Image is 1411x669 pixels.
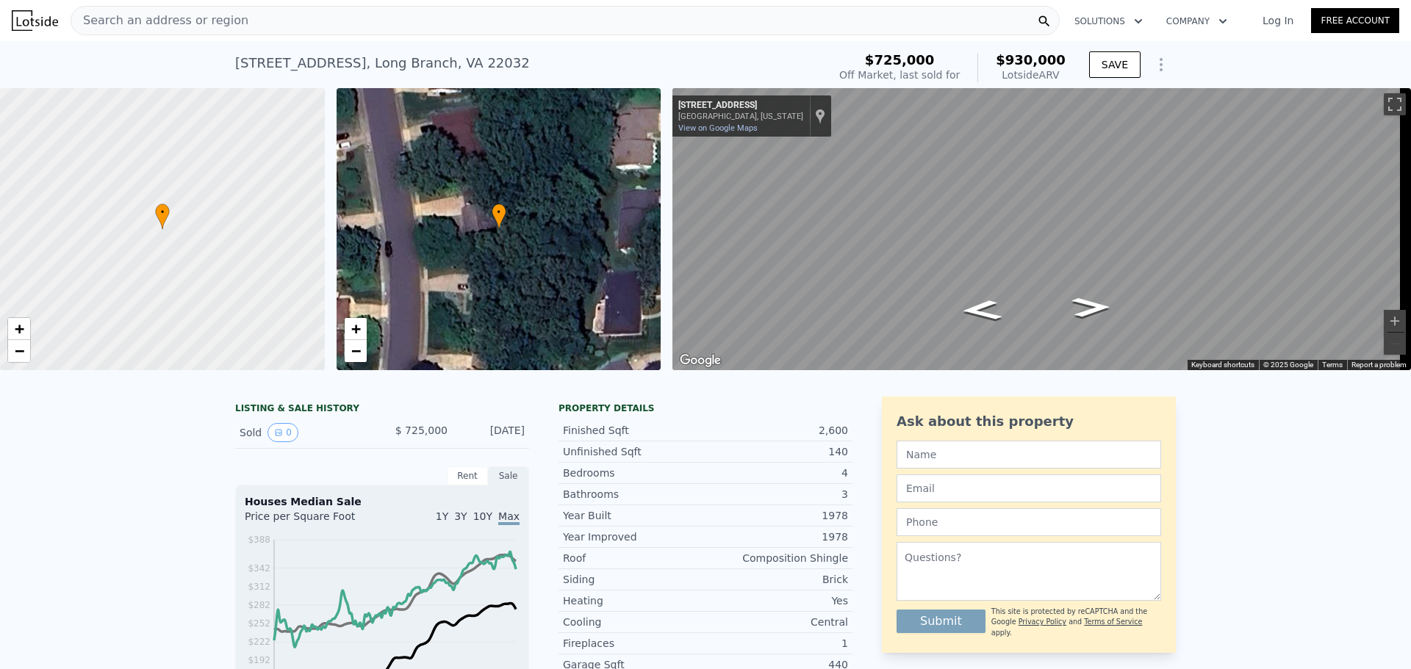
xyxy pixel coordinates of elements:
[705,444,848,459] div: 140
[705,466,848,480] div: 4
[1063,8,1155,35] button: Solutions
[678,123,758,133] a: View on Google Maps
[492,203,506,229] div: •
[815,108,825,124] a: Show location on map
[245,494,520,509] div: Houses Median Sale
[155,203,170,229] div: •
[1263,361,1313,369] span: © 2025 Google
[996,68,1066,82] div: Lotside ARV
[563,423,705,438] div: Finished Sqft
[563,508,705,523] div: Year Built
[1191,360,1254,370] button: Keyboard shortcuts
[248,600,270,610] tspan: $282
[1351,361,1407,369] a: Report a problem
[563,551,705,565] div: Roof
[248,535,270,545] tspan: $388
[897,441,1161,469] input: Name
[492,206,506,219] span: •
[563,529,705,544] div: Year Improved
[1089,51,1141,78] button: SAVE
[705,551,848,565] div: Composition Shingle
[705,423,848,438] div: 2,600
[996,52,1066,68] span: $930,000
[839,68,960,82] div: Off Market, last sold for
[15,341,24,360] span: −
[1311,8,1399,33] a: Free Account
[345,340,367,362] a: Zoom out
[459,423,525,442] div: [DATE]
[678,100,803,112] div: [STREET_ADDRESS]
[1155,8,1239,35] button: Company
[71,12,248,29] span: Search an address or region
[676,351,725,370] img: Google
[155,206,170,219] span: •
[235,53,530,73] div: [STREET_ADDRESS] , Long Branch , VA 22032
[436,510,448,522] span: 1Y
[563,444,705,459] div: Unfinished Sqft
[248,655,270,665] tspan: $192
[897,474,1161,502] input: Email
[240,423,370,442] div: Sold
[351,341,360,360] span: −
[498,510,520,525] span: Max
[1084,618,1142,626] a: Terms of Service
[563,572,705,587] div: Siding
[1322,361,1343,369] a: Terms (opens in new tab)
[447,466,488,485] div: Rent
[395,424,448,436] span: $ 725,000
[672,88,1411,370] div: Street View
[8,340,30,362] a: Zoom out
[268,423,298,442] button: View historical data
[705,487,848,502] div: 3
[488,466,529,485] div: Sale
[1384,93,1406,115] button: Toggle fullscreen view
[678,112,803,121] div: [GEOGRAPHIC_DATA], [US_STATE]
[944,295,1019,325] path: Go North, Doulton Ct
[1384,333,1406,355] button: Zoom out
[248,563,270,574] tspan: $342
[563,615,705,629] div: Cooling
[705,615,848,629] div: Central
[672,88,1411,370] div: Map
[897,610,985,633] button: Submit
[454,510,467,522] span: 3Y
[705,593,848,608] div: Yes
[15,319,24,338] span: +
[563,636,705,651] div: Fireplaces
[676,351,725,370] a: Open this area in Google Maps (opens a new window)
[248,637,270,647] tspan: $222
[705,572,848,587] div: Brick
[991,607,1161,638] div: This site is protected by reCAPTCHA and the Google and apply.
[345,318,367,340] a: Zoom in
[8,318,30,340] a: Zoom in
[563,466,705,480] div: Bedrooms
[1019,618,1066,626] a: Privacy Policy
[559,402,852,414] div: Property details
[1055,293,1127,322] path: Go South, Doulton Ct
[1245,13,1311,28] a: Log In
[473,510,492,522] span: 10Y
[865,52,935,68] span: $725,000
[245,509,382,532] div: Price per Square Foot
[897,411,1161,432] div: Ask about this property
[563,593,705,608] div: Heating
[705,508,848,523] div: 1978
[351,319,360,338] span: +
[705,636,848,651] div: 1
[235,402,529,417] div: LISTING & SALE HISTORY
[897,508,1161,536] input: Phone
[248,582,270,592] tspan: $312
[12,10,58,31] img: Lotside
[563,487,705,502] div: Bathrooms
[1384,310,1406,332] button: Zoom in
[705,529,848,544] div: 1978
[248,618,270,629] tspan: $252
[1146,50,1176,79] button: Show Options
